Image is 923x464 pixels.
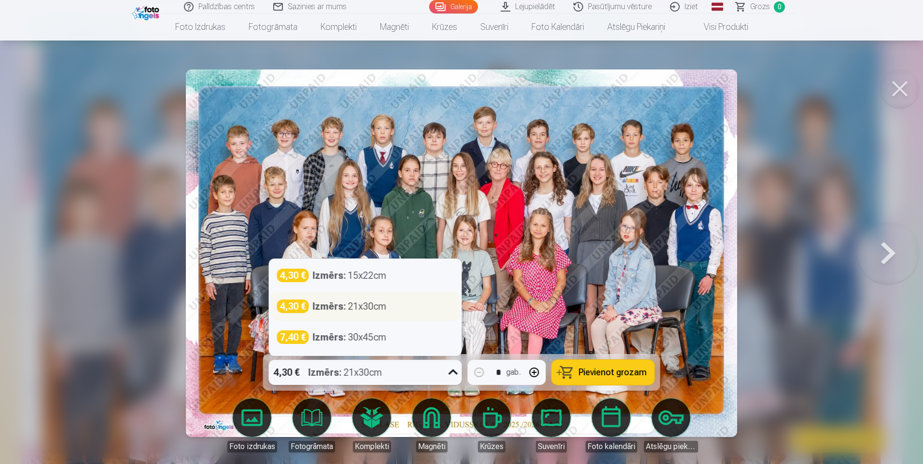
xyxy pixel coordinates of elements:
div: 4,30 € [277,269,309,282]
div: 7,40 € [277,330,309,344]
strong: Izmērs : [313,300,346,313]
a: Komplekti [345,398,399,452]
a: Visi produkti [677,14,760,41]
img: /fa1 [132,4,162,20]
a: Atslēgu piekariņi [644,398,698,452]
a: Foto izdrukas [225,398,279,452]
div: Krūzes [478,441,505,452]
a: Komplekti [309,14,368,41]
div: 15x22cm [313,269,387,282]
a: Foto kalendāri [584,398,638,452]
span: Pievienot grozam [579,368,647,377]
a: Krūzes [464,398,518,452]
a: Fotogrāmata [285,398,339,452]
a: Foto kalendāri [520,14,596,41]
a: Krūzes [420,14,469,41]
a: Atslēgu piekariņi [596,14,677,41]
a: Fotogrāmata [237,14,309,41]
div: Foto kalendāri [586,441,637,452]
a: Foto izdrukas [164,14,237,41]
div: Foto izdrukas [227,441,277,452]
div: Fotogrāmata [289,441,335,452]
a: Suvenīri [469,14,520,41]
div: Atslēgu piekariņi [644,441,698,452]
div: 30x45cm [313,330,387,344]
a: Suvenīri [524,398,578,452]
a: Magnēti [368,14,420,41]
div: Magnēti [416,441,448,452]
div: gab. [506,367,521,378]
div: Komplekti [353,441,391,452]
div: 4,30 € [277,300,309,313]
div: 21x30cm [313,300,387,313]
span: Grozs [750,1,770,13]
div: 21x30cm [308,360,382,385]
strong: Izmērs : [313,330,346,344]
strong: Izmērs : [308,366,342,379]
div: 4,30 € [269,360,305,385]
a: Magnēti [405,398,459,452]
strong: Izmērs : [313,269,346,282]
button: Pievienot grozam [552,360,655,385]
span: 0 [774,1,785,13]
div: Suvenīri [536,441,567,452]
